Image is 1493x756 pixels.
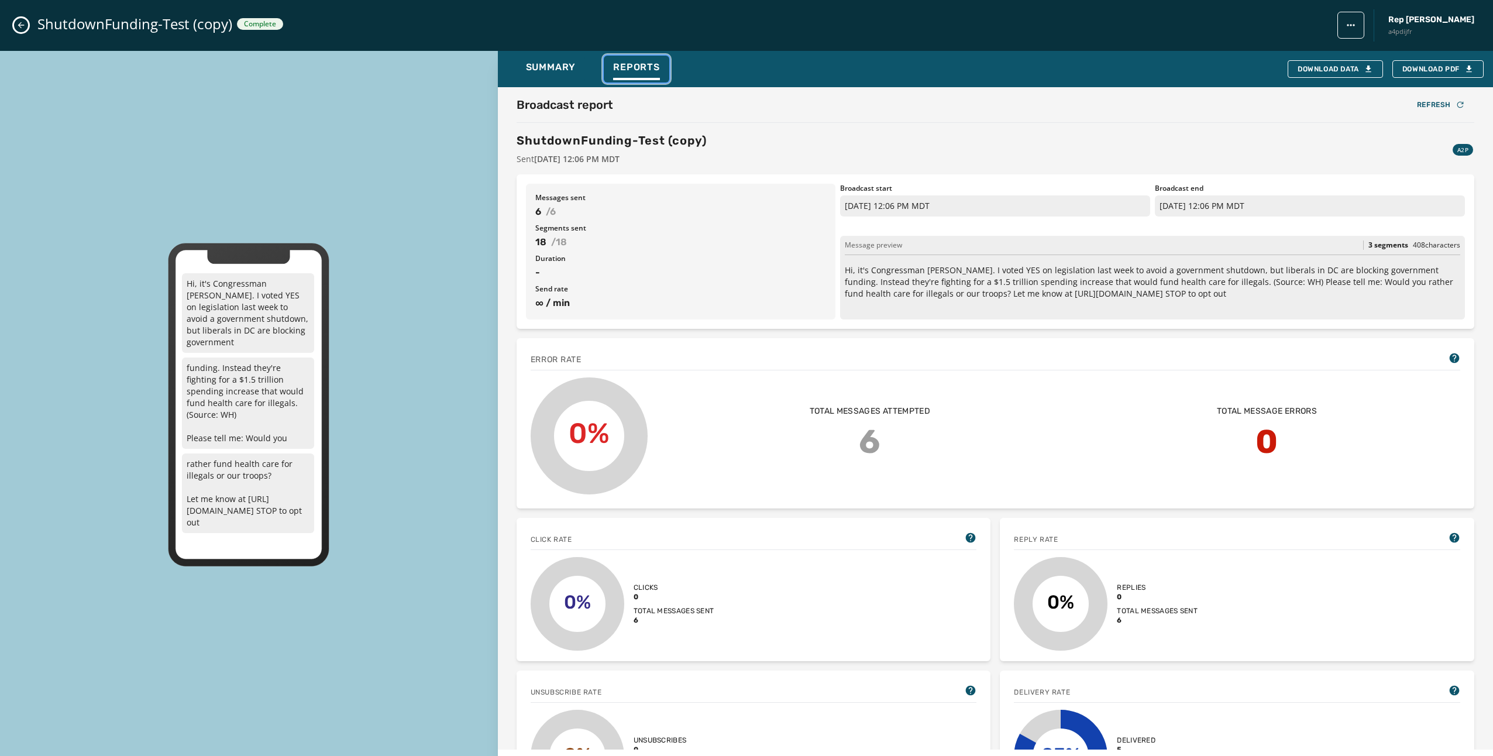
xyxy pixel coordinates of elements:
[531,535,572,544] span: Click rate
[182,358,314,449] p: funding. Instead they're fighting for a $1.5 trillion spending increase that would fund health ca...
[1255,417,1278,466] span: 0
[1117,745,1122,754] span: 5
[1402,64,1474,74] span: Download PDF
[1014,535,1058,544] span: Reply rate
[1014,688,1070,697] span: Delivery Rate
[535,193,827,202] span: Messages sent
[37,15,232,33] span: ShutdownFunding-Test (copy)
[182,273,314,353] p: Hi, it's Congressman [PERSON_NAME]. I voted YES on legislation last week to avoid a government sh...
[1155,184,1465,193] span: Broadcast end
[634,736,687,745] span: Unsubscribes
[535,296,827,310] span: ∞ / min
[1298,64,1373,74] div: Download Data
[535,284,827,294] span: Send rate
[810,406,930,417] span: Total messages attempted
[1413,240,1460,250] span: 408 characters
[1117,583,1145,592] span: Replies
[517,153,707,165] span: Sent
[604,56,669,83] button: Reports
[244,19,276,29] span: Complete
[535,254,827,263] span: Duration
[634,583,658,592] span: Clicks
[531,354,582,366] span: Error rate
[1408,97,1474,113] button: Refresh
[1047,591,1074,613] text: 0%
[1288,60,1383,78] button: Download Data
[535,235,546,249] span: 18
[534,153,620,164] span: [DATE] 12:06 PM MDT
[845,240,902,250] span: Message preview
[1453,144,1473,156] div: A2P
[535,266,827,280] span: -
[569,417,610,450] text: 0%
[1388,14,1474,26] span: Rep [PERSON_NAME]
[1392,60,1484,78] button: Download PDF
[517,56,586,83] button: Summary
[1417,100,1465,109] div: Refresh
[1155,195,1465,217] p: [DATE] 12:06 PM MDT
[1117,606,1198,616] span: Total messages sent
[1368,240,1408,250] span: 3 segments
[1117,736,1155,745] span: Delivered
[634,606,714,616] span: Total messages sent
[613,61,660,73] span: Reports
[517,132,707,149] h3: ShutdownFunding-Test (copy)
[859,417,880,466] span: 6
[182,453,314,533] p: rather fund health care for illegals or our troops? Let me know at [URL][DOMAIN_NAME] STOP to opt...
[634,616,638,625] span: 6
[535,205,541,219] span: 6
[1337,12,1364,39] button: broadcast action menu
[526,61,576,73] span: Summary
[531,688,602,697] span: Unsubscribe Rate
[840,195,1150,217] p: [DATE] 12:06 PM MDT
[1217,406,1317,417] span: Total message errors
[551,235,567,249] span: / 18
[845,264,1460,300] p: Hi, it's Congressman [PERSON_NAME]. I voted YES on legislation last week to avoid a government sh...
[546,205,556,219] span: / 6
[517,97,613,113] h2: Broadcast report
[634,592,638,602] span: 0
[634,745,638,754] span: 0
[1117,592,1122,602] span: 0
[535,224,827,233] span: Segments sent
[840,184,1150,193] span: Broadcast start
[1388,27,1474,37] span: a4pdijfr
[564,591,591,613] text: 0%
[1117,616,1122,625] span: 6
